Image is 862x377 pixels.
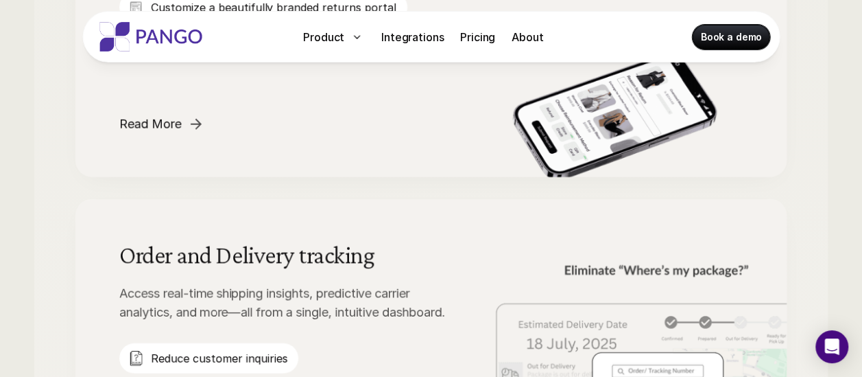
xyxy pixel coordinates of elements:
[119,115,181,133] p: Read More
[376,26,449,48] a: Integrations
[303,29,344,45] p: Product
[506,26,549,48] a: About
[693,25,770,49] a: Book a demo
[119,284,459,321] p: Access real-time shipping insights, predictive carrier analytics, and more—all from a single, int...
[460,29,495,45] p: Pricing
[445,3,743,229] img: The best return portal ever existed.
[455,26,501,48] a: Pricing
[119,115,204,133] span: Read More
[815,330,848,363] div: Open Intercom Messenger
[381,29,444,45] p: Integrations
[119,243,459,268] h3: Order and Delivery tracking
[151,351,287,366] p: Reduce customer inquiries
[512,29,543,45] p: About
[701,30,762,44] p: Book a demo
